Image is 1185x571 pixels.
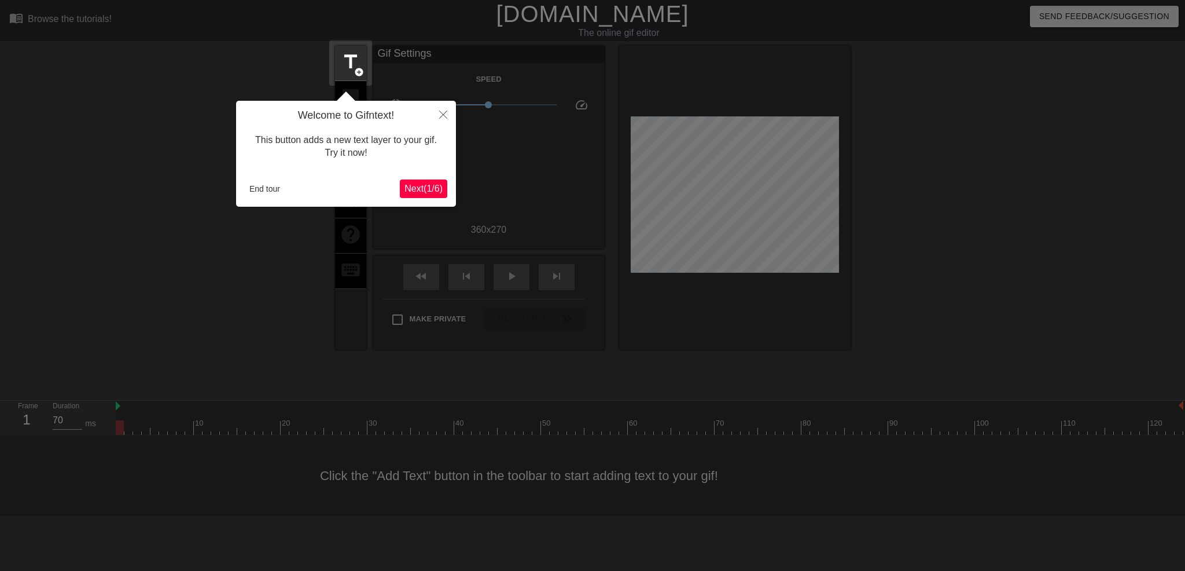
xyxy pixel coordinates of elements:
[245,109,447,122] h4: Welcome to Gifntext!
[245,180,285,197] button: End tour
[245,122,447,171] div: This button adds a new text layer to your gif. Try it now!
[430,101,456,127] button: Close
[400,180,447,198] button: Next
[404,184,443,193] span: Next ( 1 / 6 )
